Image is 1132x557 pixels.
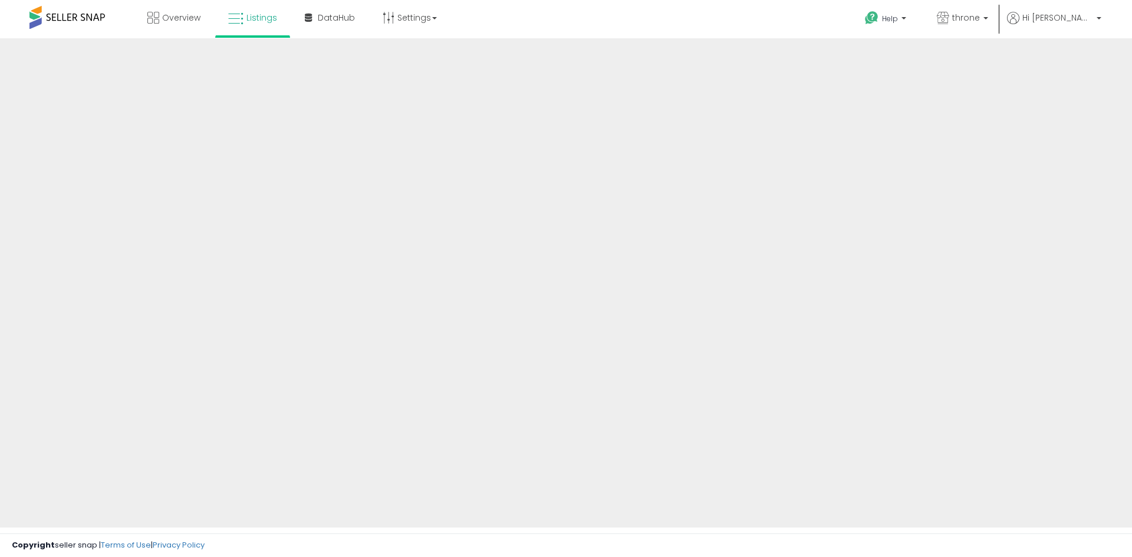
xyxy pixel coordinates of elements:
span: throne [952,12,980,24]
span: Help [882,14,898,24]
a: Help [855,2,918,38]
span: Hi [PERSON_NAME] [1022,12,1093,24]
a: Hi [PERSON_NAME] [1007,12,1101,38]
span: Listings [246,12,277,24]
i: Get Help [864,11,879,25]
span: Overview [162,12,200,24]
span: DataHub [318,12,355,24]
